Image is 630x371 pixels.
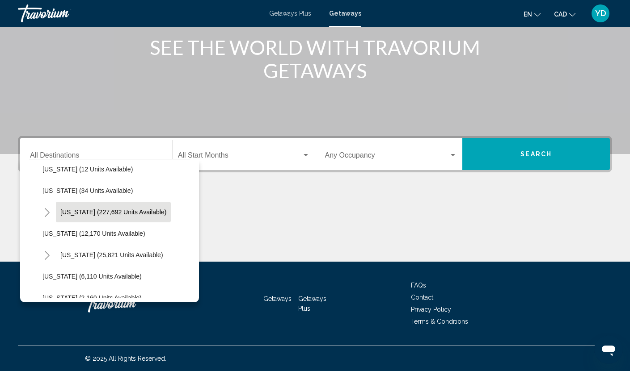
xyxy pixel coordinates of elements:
span: CAD [554,11,567,18]
a: Terms & Conditions [411,318,468,325]
span: Search [520,151,552,158]
span: [US_STATE] (2,160 units available) [42,294,142,301]
a: Getaways Plus [298,295,326,312]
span: [US_STATE] (34 units available) [42,187,133,194]
button: [US_STATE] (6,110 units available) [38,266,146,287]
button: Toggle Hawaii (25,821 units available) [38,246,56,264]
span: [US_STATE] (227,692 units available) [60,208,166,216]
span: [US_STATE] (12,170 units available) [42,230,145,237]
span: © 2025 All Rights Reserved. [85,355,166,362]
button: Search [462,138,610,170]
a: FAQs [411,282,426,289]
button: Change language [524,8,541,21]
a: Getaways Plus [269,10,311,17]
a: Travorium [18,4,260,22]
button: Toggle Florida (227,692 units available) [38,203,56,221]
button: Change currency [554,8,575,21]
button: User Menu [589,4,612,23]
button: [US_STATE] (2,160 units available) [38,288,146,308]
a: Privacy Policy [411,306,451,313]
span: en [524,11,532,18]
button: [US_STATE] (227,692 units available) [56,202,171,222]
span: [US_STATE] (6,110 units available) [42,273,142,280]
button: [US_STATE] (34 units available) [38,180,137,201]
button: [US_STATE] (25,821 units available) [56,245,168,265]
div: Search widget [20,138,610,170]
h1: SEE THE WORLD WITH TRAVORIUM GETAWAYS [148,36,483,82]
span: [US_STATE] (25,821 units available) [60,251,163,258]
button: [US_STATE] (12,170 units available) [38,223,150,244]
iframe: Button to launch messaging window [594,335,623,364]
a: Travorium [85,290,174,317]
a: Getaways [263,295,292,302]
button: [US_STATE] (12 units available) [38,159,137,179]
span: YD [595,9,606,18]
a: Contact [411,294,433,301]
a: Getaways [329,10,361,17]
span: [US_STATE] (12 units available) [42,166,133,173]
